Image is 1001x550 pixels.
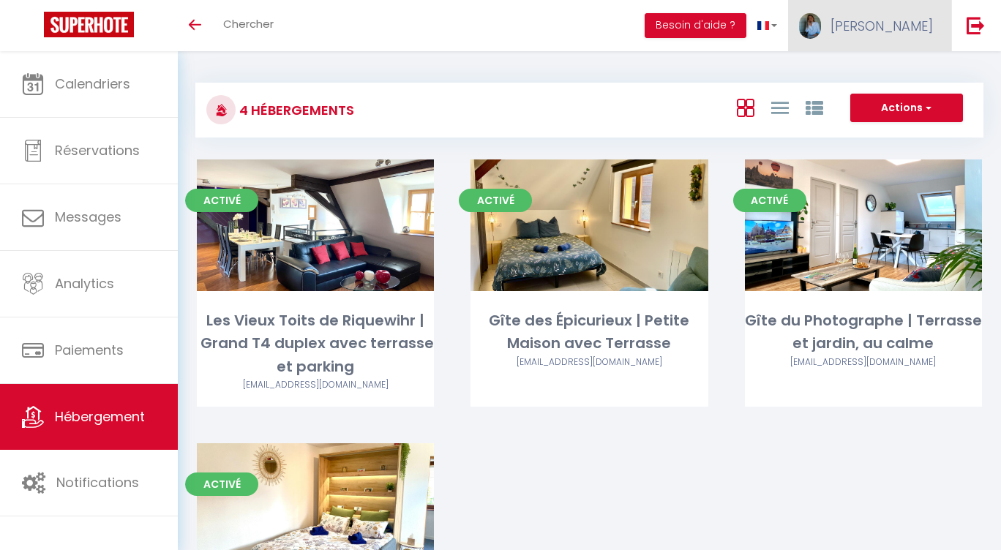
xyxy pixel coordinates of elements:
[56,473,139,491] span: Notifications
[185,472,258,496] span: Activé
[55,274,114,293] span: Analytics
[55,208,121,226] span: Messages
[55,341,124,359] span: Paiements
[55,141,140,159] span: Réservations
[745,309,982,355] div: Gîte du Photographe | Terrasse et jardin, au calme
[55,407,145,426] span: Hébergement
[459,189,532,212] span: Activé
[223,16,274,31] span: Chercher
[745,355,982,369] div: Airbnb
[967,16,985,34] img: logout
[939,484,990,539] iframe: Chat
[197,378,434,392] div: Airbnb
[733,189,806,212] span: Activé
[771,95,789,119] a: Vue en Liste
[236,94,354,127] h3: 4 Hébergements
[470,355,708,369] div: Airbnb
[645,13,746,38] button: Besoin d'aide ?
[185,189,258,212] span: Activé
[850,94,963,123] button: Actions
[799,13,821,39] img: ...
[55,75,130,93] span: Calendriers
[737,95,754,119] a: Vue en Box
[806,95,823,119] a: Vue par Groupe
[831,17,933,35] span: [PERSON_NAME]
[44,12,134,37] img: Super Booking
[470,309,708,355] div: Gîte des Épicurieux | Petite Maison avec Terrasse
[197,309,434,378] div: Les Vieux Toits de Riquewihr | Grand T4 duplex avec terrasse et parking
